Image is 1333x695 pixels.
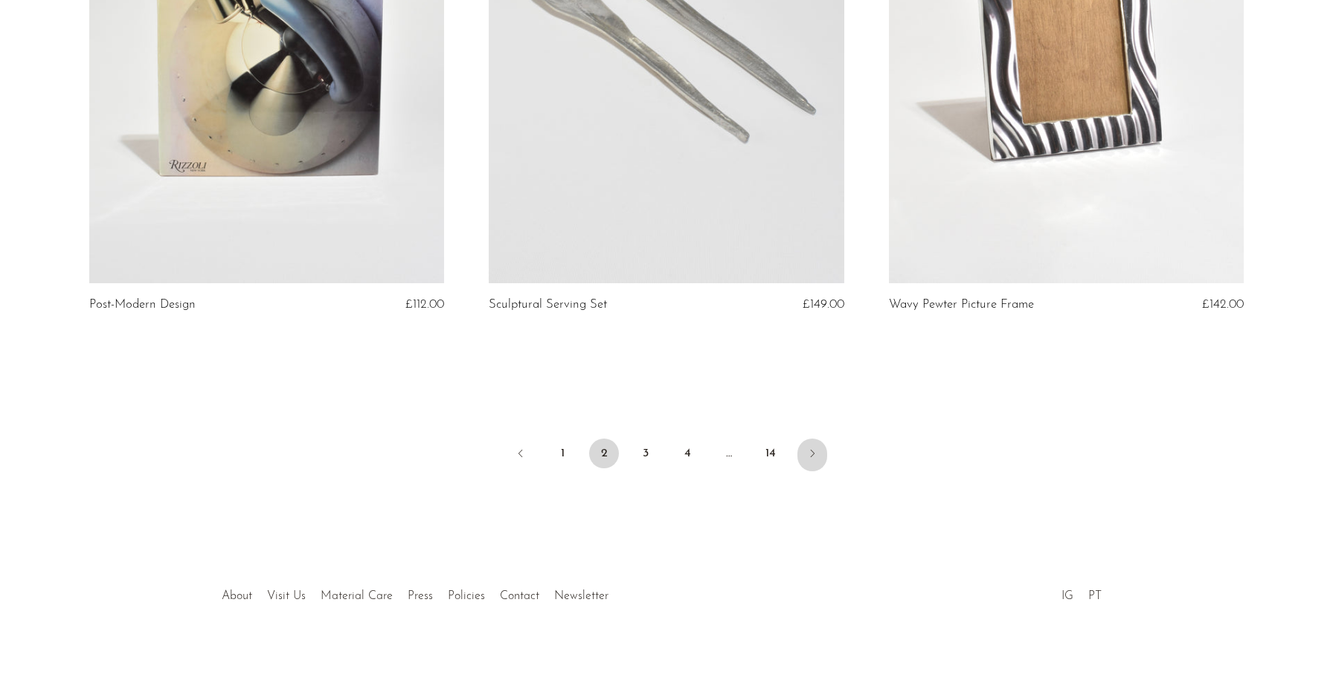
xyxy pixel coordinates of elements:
a: 3 [631,439,661,468]
a: 4 [672,439,702,468]
a: PT [1088,590,1102,602]
a: Visit Us [267,590,306,602]
span: £149.00 [803,298,844,311]
ul: Social Medias [1054,578,1109,607]
a: Wavy Pewter Picture Frame [889,298,1034,311]
span: … [714,439,744,468]
a: About [222,590,252,602]
span: £142.00 [1202,298,1244,311]
a: 14 [756,439,786,468]
a: 1 [547,439,577,468]
a: Press [408,590,433,602]
a: Sculptural Serving Set [489,298,607,311]
a: Previous [506,439,536,471]
span: 2 [589,439,619,468]
ul: Quick links [214,578,616,607]
a: Post-Modern Design [89,298,196,311]
a: Contact [500,590,539,602]
a: Next [797,439,827,471]
a: Material Care [321,590,393,602]
a: IG [1061,590,1073,602]
a: Policies [448,590,485,602]
span: £112.00 [405,298,444,311]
